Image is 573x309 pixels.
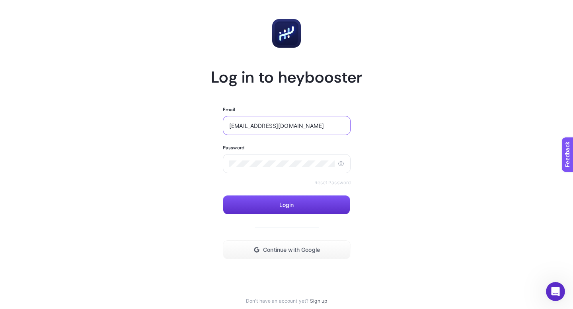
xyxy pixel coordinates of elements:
a: Sign up [310,298,327,304]
span: Continue with Google [263,247,320,253]
label: Email [223,106,236,113]
span: Feedback [5,2,30,9]
h1: Log in to heybooster [211,67,362,87]
button: Login [223,195,350,214]
a: Reset Password [314,180,351,186]
iframe: Intercom live chat [546,282,565,301]
span: Login [279,202,294,208]
span: Don't have an account yet? [246,298,308,304]
label: Password [223,145,244,151]
input: Enter your email address [229,122,344,129]
button: Continue with Google [223,240,351,259]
